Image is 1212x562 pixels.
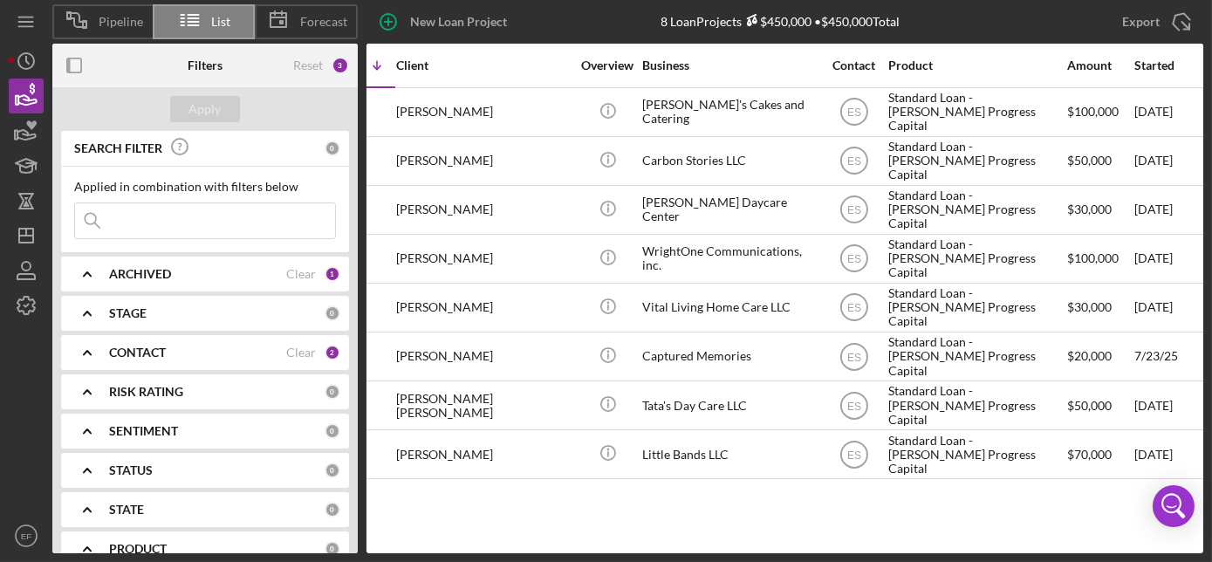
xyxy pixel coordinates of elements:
[325,345,340,360] div: 2
[396,89,571,135] div: [PERSON_NAME]
[325,384,340,400] div: 0
[300,15,347,29] span: Forecast
[661,14,900,29] div: 8 Loan Projects • $450,000 Total
[846,351,860,363] text: ES
[1067,431,1133,477] div: $70,000
[642,431,817,477] div: Little Bands LLC
[642,89,817,135] div: [PERSON_NAME]'s Cakes and Catering
[325,305,340,321] div: 0
[396,284,571,331] div: [PERSON_NAME]
[109,503,144,517] b: STATE
[396,382,571,428] div: [PERSON_NAME] [PERSON_NAME]
[1067,236,1133,282] div: $100,000
[846,253,860,265] text: ES
[170,96,240,122] button: Apply
[74,180,336,194] div: Applied in combination with filters below
[888,138,1063,184] div: Standard Loan - [PERSON_NAME] Progress Capital
[109,346,166,360] b: CONTACT
[366,4,524,39] button: New Loan Project
[642,333,817,380] div: Captured Memories
[286,346,316,360] div: Clear
[846,106,860,119] text: ES
[846,302,860,314] text: ES
[1067,89,1133,135] div: $100,000
[396,236,571,282] div: [PERSON_NAME]
[109,385,183,399] b: RISK RATING
[888,58,1063,72] div: Product
[642,58,817,72] div: Business
[888,236,1063,282] div: Standard Loan - [PERSON_NAME] Progress Capital
[21,531,31,541] text: EF
[1122,4,1160,39] div: Export
[642,138,817,184] div: Carbon Stories LLC
[1067,58,1133,72] div: Amount
[821,58,887,72] div: Contact
[286,267,316,281] div: Clear
[1105,4,1203,39] button: Export
[109,267,171,281] b: ARCHIVED
[109,542,167,556] b: PRODUCT
[325,266,340,282] div: 1
[396,187,571,233] div: [PERSON_NAME]
[109,306,147,320] b: STAGE
[1067,284,1133,331] div: $30,000
[9,518,44,553] button: EF
[888,431,1063,477] div: Standard Loan - [PERSON_NAME] Progress Capital
[212,15,231,29] span: List
[846,400,860,412] text: ES
[99,15,143,29] span: Pipeline
[642,284,817,331] div: Vital Living Home Care LLC
[642,187,817,233] div: [PERSON_NAME] Daycare Center
[325,541,340,557] div: 0
[888,333,1063,380] div: Standard Loan - [PERSON_NAME] Progress Capital
[410,4,507,39] div: New Loan Project
[1153,485,1195,527] div: Open Intercom Messenger
[642,382,817,428] div: Tata's Day Care LLC
[332,57,349,74] div: 3
[325,463,340,478] div: 0
[109,424,178,438] b: SENTIMENT
[74,141,162,155] b: SEARCH FILTER
[189,96,222,122] div: Apply
[396,431,571,477] div: [PERSON_NAME]
[293,58,323,72] div: Reset
[396,333,571,380] div: [PERSON_NAME]
[1067,138,1133,184] div: $50,000
[109,463,153,477] b: STATUS
[575,58,640,72] div: Overview
[1067,187,1133,233] div: $30,000
[396,138,571,184] div: [PERSON_NAME]
[325,140,340,156] div: 0
[396,58,571,72] div: Client
[888,382,1063,428] div: Standard Loan - [PERSON_NAME] Progress Capital
[1067,382,1133,428] div: $50,000
[325,502,340,517] div: 0
[846,204,860,216] text: ES
[888,89,1063,135] div: Standard Loan - [PERSON_NAME] Progress Capital
[846,155,860,168] text: ES
[888,187,1063,233] div: Standard Loan - [PERSON_NAME] Progress Capital
[325,423,340,439] div: 0
[888,284,1063,331] div: Standard Loan - [PERSON_NAME] Progress Capital
[642,236,817,282] div: WrightOne Communications, inc.
[188,58,223,72] b: Filters
[846,449,860,461] text: ES
[1067,333,1133,380] div: $20,000
[743,14,812,29] div: $450,000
